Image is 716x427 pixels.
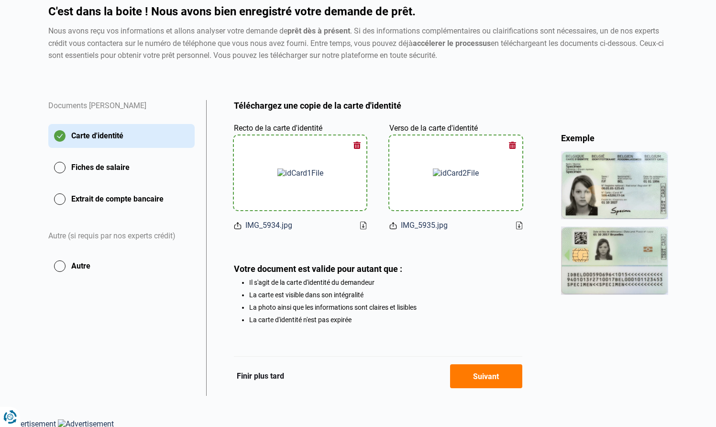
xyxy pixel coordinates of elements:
[48,124,195,148] button: Carte d'identité
[249,303,522,311] li: La photo ainsi que les informations sont claires et lisibles
[561,133,668,144] div: Exemple
[433,169,479,178] img: idCard2File
[234,370,287,382] button: Finir plus tard
[277,169,323,178] img: idCard1File
[516,222,522,229] a: Download
[360,222,366,229] a: Download
[401,220,448,231] span: IMG_5935.jpg
[48,25,668,62] div: Nous avons reçu vos informations et allons analyser votre demande de . Si des informations complé...
[249,316,522,324] li: La carte d'identité n'est pas expirée
[245,220,292,231] span: IMG_5934.jpg
[234,264,522,274] div: Votre document est valide pour autant que :
[287,26,350,35] strong: prêt dès à présent
[450,364,522,388] button: Suivant
[413,39,491,48] strong: accélerer le processus
[249,291,522,299] li: La carte est visible dans son intégralité
[48,100,195,124] div: Documents [PERSON_NAME]
[48,254,195,278] button: Autre
[48,219,195,254] div: Autre (si requis par nos experts crédit)
[389,123,478,134] label: Verso de la carte d'identité
[234,100,522,111] h2: Téléchargez une copie de la carte d'identité
[48,156,195,180] button: Fiches de salaire
[561,151,668,294] img: idCard
[234,123,322,134] label: Recto de la carte d'identité
[48,6,668,17] h1: C'est dans la boite ! Nous avons bien enregistré votre demande de prêt.
[249,279,522,286] li: Il s'agit de la carte d'identité du demandeur
[48,187,195,211] button: Extrait de compte bancaire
